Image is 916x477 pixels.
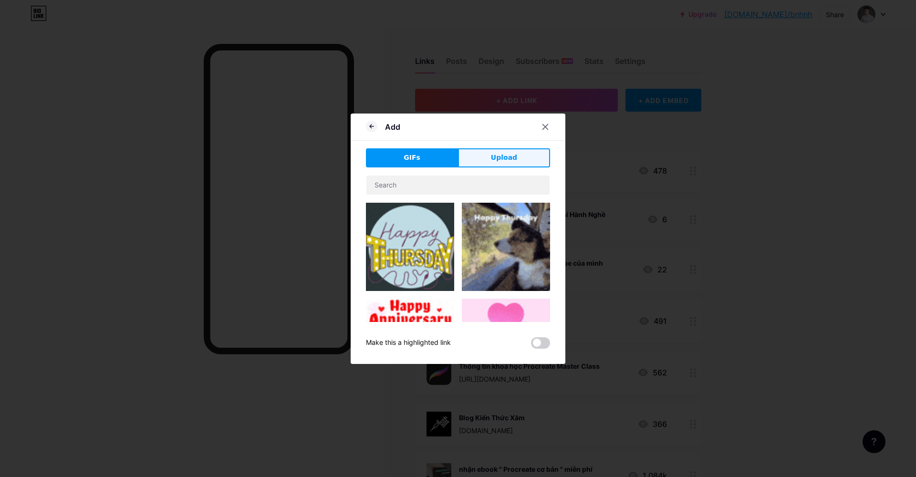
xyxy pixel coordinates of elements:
img: Gihpy [462,203,550,291]
div: Add [385,121,400,133]
input: Search [366,176,550,195]
button: Upload [458,148,550,167]
span: GIFs [404,153,420,163]
img: Gihpy [366,203,454,291]
span: Upload [491,153,517,163]
img: Gihpy [462,299,550,387]
div: Make this a highlighted link [366,337,451,349]
button: GIFs [366,148,458,167]
img: Gihpy [366,299,454,387]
